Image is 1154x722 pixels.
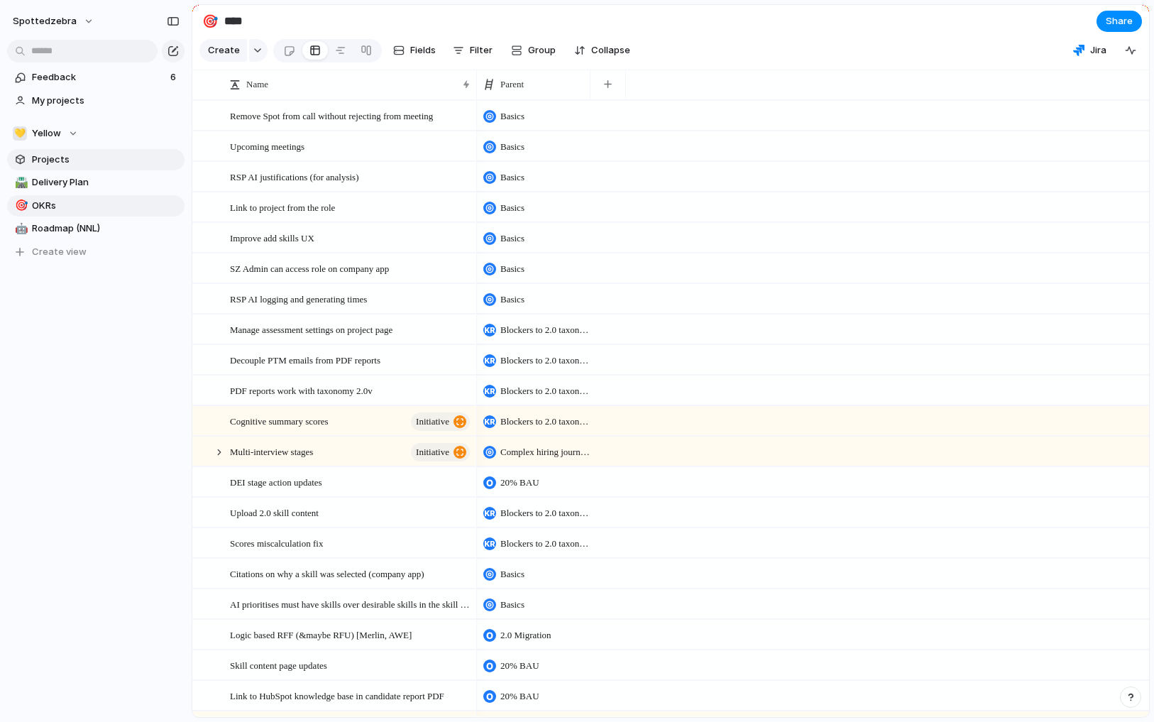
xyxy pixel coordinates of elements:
[500,506,590,520] span: Blockers to 2.0 taxonomy usage
[13,221,27,236] button: 🤖
[7,149,185,170] a: Projects
[7,241,185,263] button: Create view
[410,43,436,58] span: Fields
[32,175,180,190] span: Delivery Plan
[230,504,319,520] span: Upload 2.0 skill content
[500,476,539,490] span: 20% BAU
[1067,40,1112,61] button: Jira
[411,443,470,461] button: initiative
[500,598,524,612] span: Basics
[230,321,392,337] span: Manage assessment settings on project page
[230,443,313,459] span: Multi-interview stages
[500,567,524,581] span: Basics
[230,535,323,551] span: Scores miscalculation fix
[230,107,433,124] span: Remove Spot from call without rejecting from meeting
[13,14,77,28] span: spottedzebra
[32,245,87,259] span: Create view
[528,43,556,58] span: Group
[447,39,498,62] button: Filter
[568,39,636,62] button: Collapse
[32,199,180,213] span: OKRs
[7,123,185,144] button: 💛Yellow
[13,199,27,213] button: 🎯
[470,43,493,58] span: Filter
[13,175,27,190] button: 🛣️
[199,39,247,62] button: Create
[7,67,185,88] a: Feedback6
[500,384,590,398] span: Blockers to 2.0 taxonomy usage
[500,77,524,92] span: Parent
[6,10,101,33] button: spottedzebra
[230,290,367,307] span: RSP AI logging and generating times
[500,323,590,337] span: Blockers to 2.0 taxonomy usage
[13,126,27,141] div: 💛
[15,175,25,191] div: 🛣️
[7,90,185,111] a: My projects
[230,657,327,673] span: Skill content page updates
[202,11,218,31] div: 🎯
[230,596,472,612] span: AI prioritises must have skills over desirable skills in the skill selection
[500,537,590,551] span: Blockers to 2.0 taxonomy usage
[230,351,380,368] span: Decouple PTM emails from PDF reports
[208,43,240,58] span: Create
[591,43,630,58] span: Collapse
[246,77,268,92] span: Name
[416,442,449,462] span: initiative
[500,170,524,185] span: Basics
[500,292,524,307] span: Basics
[500,415,590,429] span: Blockers to 2.0 taxonomy usage
[230,412,329,429] span: Cognitive summary scores
[1106,14,1133,28] span: Share
[1097,11,1142,32] button: Share
[230,260,389,276] span: SZ Admin can access role on company app
[1090,43,1106,58] span: Jira
[32,126,61,141] span: Yellow
[230,199,335,215] span: Link to project from the role
[411,412,470,431] button: initiative
[32,94,180,108] span: My projects
[15,221,25,237] div: 🤖
[32,153,180,167] span: Projects
[15,197,25,214] div: 🎯
[230,382,373,398] span: PDF reports work with taxonomy 2.0v
[7,172,185,193] a: 🛣️Delivery Plan
[32,70,166,84] span: Feedback
[416,412,449,432] span: initiative
[500,201,524,215] span: Basics
[500,109,524,124] span: Basics
[7,195,185,217] a: 🎯OKRs
[500,659,539,673] span: 20% BAU
[230,229,314,246] span: Improve add skills UX
[170,70,179,84] span: 6
[230,626,412,642] span: Logic based RFF (&maybe RFU) [Merlin, AWE]
[230,474,322,490] span: DEI stage action updates
[388,39,441,62] button: Fields
[500,689,539,704] span: 20% BAU
[230,565,424,581] span: Citations on why a skill was selected (company app)
[500,354,590,368] span: Blockers to 2.0 taxonomy usage
[199,10,221,33] button: 🎯
[500,262,524,276] span: Basics
[230,138,304,154] span: Upcoming meetings
[7,218,185,239] a: 🤖Roadmap (NNL)
[230,168,359,185] span: RSP AI justifications (for analysis)
[230,687,444,704] span: Link to HubSpot knowledge base in candidate report PDF
[500,140,524,154] span: Basics
[500,231,524,246] span: Basics
[500,628,551,642] span: 2.0 Migration
[32,221,180,236] span: Roadmap (NNL)
[500,445,590,459] span: Complex hiring journeys
[504,39,563,62] button: Group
